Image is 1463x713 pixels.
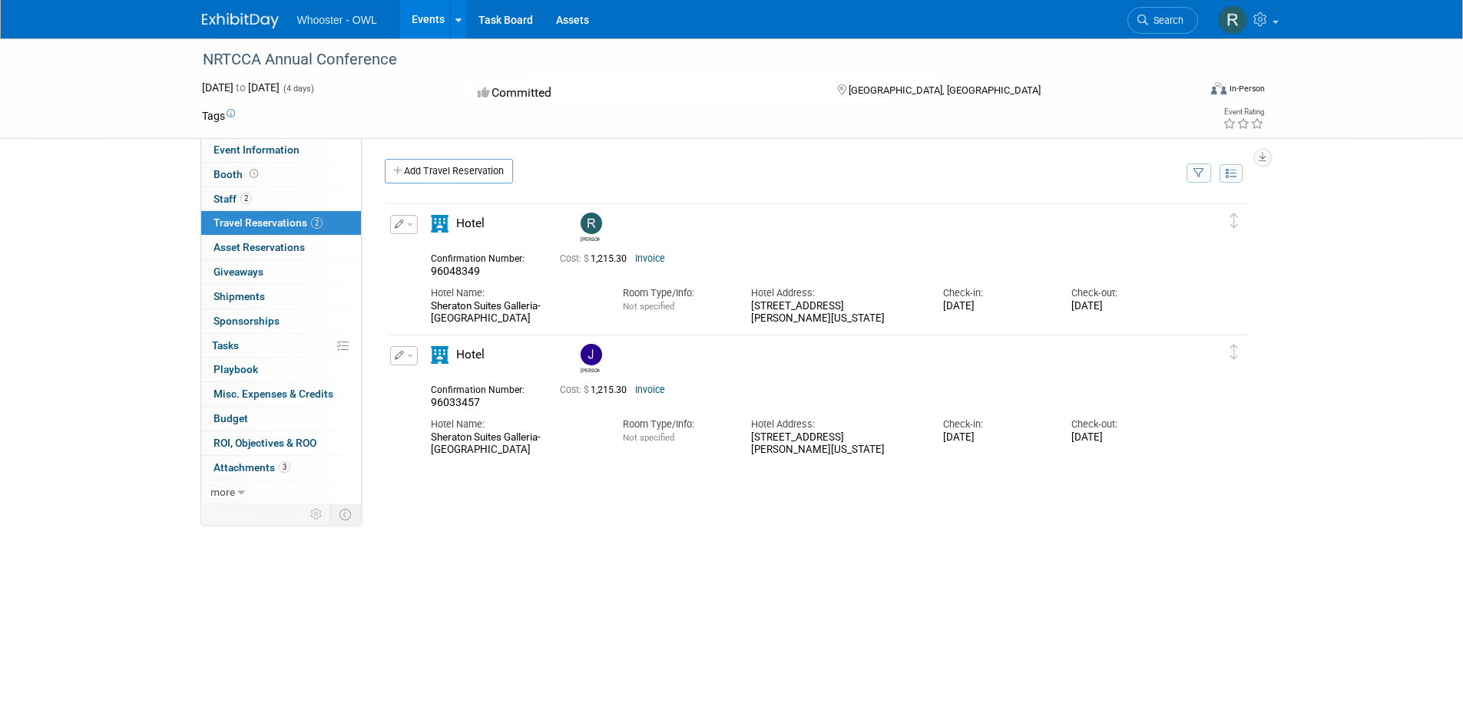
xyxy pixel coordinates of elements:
div: Hotel Name: [431,286,600,300]
span: Budget [213,412,248,424]
div: [DATE] [943,300,1048,313]
span: Giveaways [213,266,263,278]
div: Robert Dugan [581,234,600,243]
div: Hotel Address: [751,418,920,431]
span: more [210,486,235,498]
a: Staff2 [201,187,361,211]
a: Search [1127,7,1198,34]
div: Room Type/Info: [623,418,728,431]
div: Check-out: [1071,286,1177,300]
span: Playbook [213,363,258,375]
span: 96033457 [431,396,480,408]
div: James Justus [581,365,600,374]
a: Event Information [201,138,361,162]
img: Format-Inperson.png [1211,82,1226,94]
img: Robert Dugan [581,213,602,234]
span: ROI, Objectives & ROO [213,437,316,449]
div: [STREET_ADDRESS][PERSON_NAME][US_STATE] [751,431,920,457]
span: Staff [213,193,252,205]
div: Check-out: [1071,418,1177,431]
div: Confirmation Number: [431,380,537,396]
a: ROI, Objectives & ROO [201,431,361,455]
div: Hotel Name: [431,418,600,431]
span: 2 [311,217,323,229]
a: Sponsorships [201,309,361,333]
div: In-Person [1229,83,1265,94]
span: Event Information [213,144,300,156]
span: 2 [240,193,252,204]
a: more [201,480,361,504]
td: Tags [202,108,235,124]
a: Invoice [635,385,665,395]
div: Sheraton Suites Galleria-[GEOGRAPHIC_DATA] [431,300,600,326]
a: Asset Reservations [201,236,361,259]
i: Filter by Traveler [1193,169,1204,179]
img: James Justus [581,344,602,365]
div: Check-in: [943,418,1048,431]
span: Cost: $ [560,253,591,264]
span: Misc. Expenses & Credits [213,388,333,400]
span: 96048349 [431,265,480,277]
div: Room Type/Info: [623,286,728,300]
span: to [233,81,248,94]
div: [DATE] [1071,431,1177,444]
div: Check-in: [943,286,1048,300]
div: Confirmation Number: [431,249,537,265]
span: [DATE] [DATE] [202,81,280,94]
span: Attachments [213,461,290,474]
i: Click and drag to move item [1230,345,1238,360]
a: Attachments3 [201,456,361,480]
span: 1,215.30 [560,253,633,264]
span: Not specified [623,301,674,312]
i: Click and drag to move item [1230,213,1238,229]
div: [STREET_ADDRESS][PERSON_NAME][US_STATE] [751,300,920,326]
div: Event Format [1107,80,1266,103]
div: Sheraton Suites Galleria-[GEOGRAPHIC_DATA] [431,431,600,457]
a: Add Travel Reservation [385,159,513,183]
span: Booth not reserved yet [247,168,261,180]
img: ExhibitDay [202,13,279,28]
span: [GEOGRAPHIC_DATA], [GEOGRAPHIC_DATA] [849,84,1041,96]
a: Playbook [201,358,361,381]
span: Hotel [456,348,485,361]
div: Robert Dugan [577,213,604,243]
span: Travel Reservations [213,216,323,229]
td: Personalize Event Tab Strip [303,504,330,524]
a: Giveaways [201,260,361,284]
span: Hotel [456,216,485,230]
span: 3 [279,461,290,473]
span: Tasks [212,339,239,352]
div: [DATE] [943,431,1048,444]
span: Cost: $ [560,385,591,395]
a: Travel Reservations2 [201,211,361,235]
span: Sponsorships [213,315,280,327]
i: Hotel [431,346,448,364]
span: Asset Reservations [213,241,305,253]
a: Booth [201,163,361,187]
span: Not specified [623,432,674,443]
img: Robert Dugan [1218,5,1247,35]
span: Booth [213,168,261,180]
a: Tasks [201,334,361,358]
span: Shipments [213,290,265,302]
a: Shipments [201,285,361,309]
a: Misc. Expenses & Credits [201,382,361,406]
div: Committed [473,80,813,107]
td: Toggle Event Tabs [329,504,361,524]
i: Hotel [431,215,448,233]
div: NRTCCA Annual Conference [197,46,1175,74]
span: 1,215.30 [560,385,633,395]
span: (4 days) [282,84,314,94]
div: James Justus [577,344,604,374]
div: Event Rating [1223,108,1264,116]
div: [DATE] [1071,300,1177,313]
a: Budget [201,407,361,431]
div: Hotel Address: [751,286,920,300]
span: Whooster - OWL [297,14,377,26]
span: Search [1148,15,1183,26]
a: Invoice [635,253,665,264]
